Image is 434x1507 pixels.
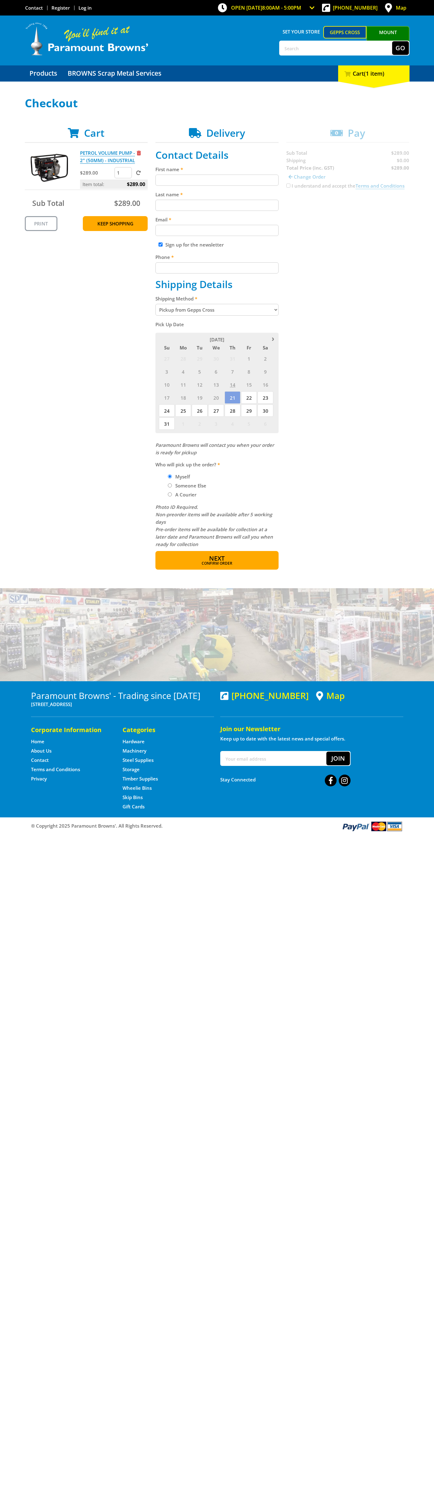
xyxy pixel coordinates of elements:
[192,344,208,352] span: Tu
[25,97,409,109] h1: Checkout
[168,474,172,478] input: Please select who will pick up the order.
[155,175,279,186] input: Please enter your first name.
[257,378,273,391] span: 16
[210,336,224,343] span: [DATE]
[192,352,208,365] span: 29
[123,794,143,801] a: Go to the Skip Bins page
[208,378,224,391] span: 13
[241,404,257,417] span: 29
[31,726,110,734] h5: Corporate Information
[159,391,175,404] span: 17
[155,253,279,261] label: Phone
[155,304,279,316] select: Please select a shipping method.
[175,404,191,417] span: 25
[231,4,301,11] span: OPEN [DATE]
[241,391,257,404] span: 22
[225,352,240,365] span: 31
[175,417,191,430] span: 1
[175,378,191,391] span: 11
[192,365,208,378] span: 5
[159,404,175,417] span: 24
[155,262,279,273] input: Please enter your telephone number.
[83,216,148,231] a: Keep Shopping
[123,748,146,754] a: Go to the Machinery page
[51,5,70,11] a: Go to the registration page
[192,378,208,391] span: 12
[192,417,208,430] span: 2
[31,700,214,708] p: [STREET_ADDRESS]
[175,391,191,404] span: 18
[209,554,225,562] span: Next
[25,22,149,56] img: Paramount Browns'
[225,404,240,417] span: 28
[262,4,301,11] span: 8:00am - 5:00pm
[159,417,175,430] span: 31
[192,404,208,417] span: 26
[257,352,273,365] span: 2
[220,725,403,733] h5: Join our Newsletter
[280,41,392,55] input: Search
[31,738,44,745] a: Go to the Home page
[80,150,135,164] a: PETROL VOLUME PUMP - 2" (50MM) - INDUSTRIAL
[155,216,279,223] label: Email
[159,352,175,365] span: 27
[25,216,57,231] a: Print
[127,180,145,189] span: $289.00
[25,5,43,11] a: Go to the Contact page
[114,198,140,208] span: $289.00
[241,344,257,352] span: Fr
[155,200,279,211] input: Please enter your last name.
[173,480,208,491] label: Someone Else
[338,65,409,82] div: Cart
[159,344,175,352] span: Su
[123,766,140,773] a: Go to the Storage page
[257,417,273,430] span: 6
[341,820,403,832] img: PayPal, Mastercard, Visa accepted
[225,378,240,391] span: 14
[155,442,274,456] em: Paramount Browns will contact you when your order is ready for pickup
[241,365,257,378] span: 8
[241,352,257,365] span: 1
[123,785,152,791] a: Go to the Wheelie Bins page
[225,365,240,378] span: 7
[123,757,154,763] a: Go to the Steel Supplies page
[31,757,49,763] a: Go to the Contact page
[220,735,403,742] p: Keep up to date with the latest news and special offers.
[206,126,245,140] span: Delivery
[220,691,309,700] div: [PHONE_NUMBER]
[173,489,199,500] label: A Courier
[123,803,145,810] a: Go to the Gift Cards page
[175,365,191,378] span: 4
[32,198,64,208] span: Sub Total
[123,726,202,734] h5: Categories
[165,242,224,248] label: Sign up for the newsletter
[279,26,324,37] span: Set your store
[155,278,279,290] h2: Shipping Details
[123,738,145,745] a: Go to the Hardware page
[173,471,192,482] label: Myself
[25,820,409,832] div: ® Copyright 2025 Paramount Browns'. All Rights Reserved.
[241,378,257,391] span: 15
[168,483,172,487] input: Please select who will pick up the order.
[31,691,214,700] h3: Paramount Browns' - Trading since [DATE]
[25,65,62,82] a: Go to the Products page
[257,344,273,352] span: Sa
[366,26,409,50] a: Mount [PERSON_NAME]
[220,772,351,787] div: Stay Connected
[208,391,224,404] span: 20
[192,391,208,404] span: 19
[155,321,279,328] label: Pick Up Date
[80,169,113,176] p: $289.00
[175,352,191,365] span: 28
[316,691,345,701] a: View a map of Gepps Cross location
[208,417,224,430] span: 3
[155,504,273,547] em: Photo ID Required. Non-preorder items will be available after 5 working days Pre-order items will...
[123,776,158,782] a: Go to the Timber Supplies page
[208,404,224,417] span: 27
[31,766,80,773] a: Go to the Terms and Conditions page
[257,391,273,404] span: 23
[208,365,224,378] span: 6
[257,404,273,417] span: 30
[155,295,279,302] label: Shipping Method
[241,417,257,430] span: 5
